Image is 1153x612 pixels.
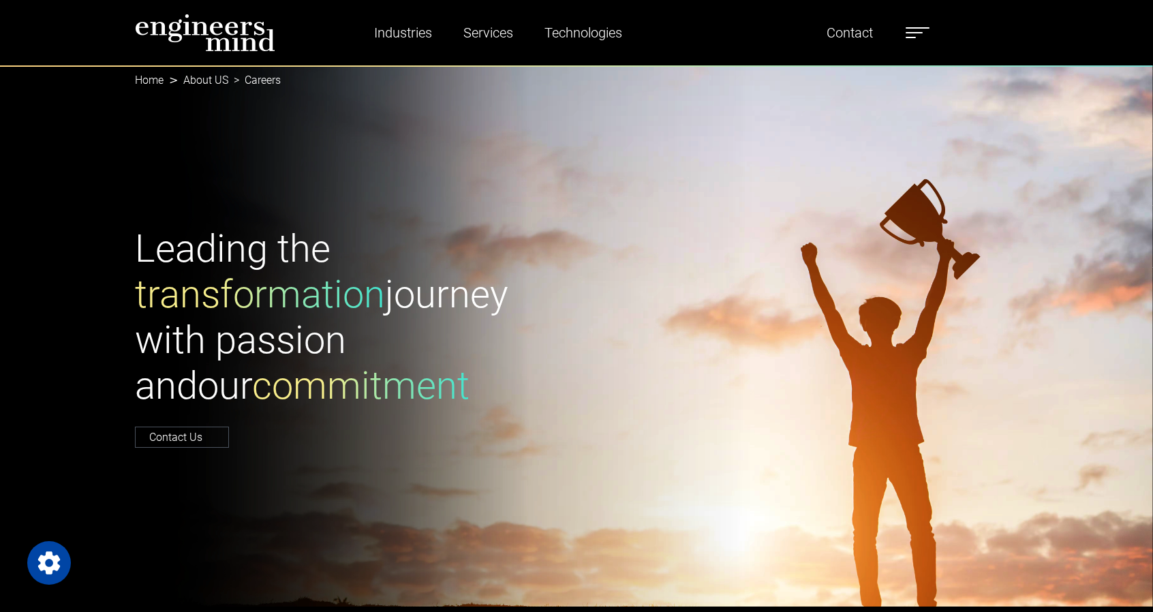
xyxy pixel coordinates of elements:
a: Technologies [539,17,628,48]
li: Careers [228,72,281,89]
span: commitment [252,363,470,408]
h1: Leading the journey with passion and our [135,226,568,410]
a: Services [458,17,519,48]
a: Industries [369,17,437,48]
a: Contact [821,17,878,48]
img: logo [135,14,275,52]
nav: breadcrumb [135,65,1018,95]
a: Home [135,74,164,87]
span: transformation [135,272,385,317]
a: Contact Us [135,427,229,448]
a: About US [183,74,228,87]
